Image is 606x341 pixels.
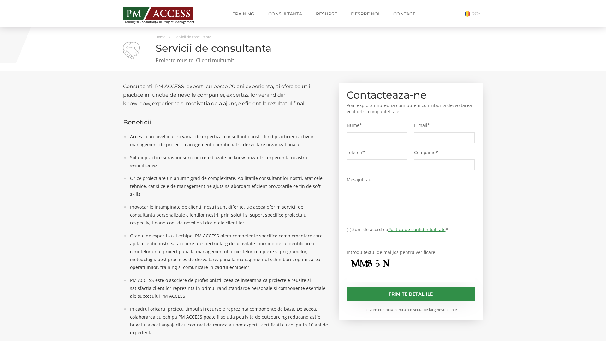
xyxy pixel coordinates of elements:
[175,35,211,39] span: Servicii de consultanta
[228,8,259,20] a: Training
[127,232,329,271] li: Gradul de expertiza al echipei PM ACCESS ofera competente specifice complementare care ajuta clie...
[414,123,475,128] label: E-mail
[347,177,475,182] label: Mesajul tau
[123,20,206,24] span: Training și Consultanță în Project Management
[311,8,342,20] a: Resurse
[123,57,483,64] p: Proiecte reusite. Clienti multumiti.
[127,305,329,337] li: In cadrul oricarui proiect, timpul si resursele reprezinta componente de baza. De aceea, colabora...
[127,153,329,169] li: Solutii practice si raspunsuri concrete bazate pe know-how-ul si experienta noastra semnificativa
[127,203,329,227] li: Provocarile intampinate de clientii nostri sunt diferite. De aceea oferim servicii de consultanta...
[389,8,420,20] a: Contact
[123,42,140,59] img: Servicii de consultanta
[465,11,483,16] a: RO
[123,82,329,108] h2: Consultantii PM ACCESS, experti cu peste 20 ani experienta, iti ofera solutii practice in functie...
[347,307,475,312] small: Te vom contacta pentru a discuta pe larg nevoile tale
[347,249,475,255] label: Introdu textul de mai jos pentru verificare
[465,11,470,17] img: Romana
[123,5,206,24] a: Training și Consultanță în Project Management
[347,102,475,115] p: Vom explora impreuna cum putem contribui la dezvoltarea echipei si companiei tale.
[264,8,307,20] a: Consultanta
[347,150,407,155] label: Telefon
[123,43,483,54] h1: Servicii de consultanta
[127,276,329,300] li: PM ACCESS este o asociere de profesionisti, ceea ce inseamna ca proiectele reusite si satisfactia...
[347,91,475,99] h2: Contacteaza-ne
[414,150,475,155] label: Companie
[123,7,193,20] img: PM ACCESS - Echipa traineri si consultanti certificati PMP: Narciss Popescu, Mihai Olaru, Monica ...
[127,174,329,198] li: Orice proiect are un anumit grad de complexitate. Abilitatile consultantilor nostri, atat cele te...
[347,123,407,128] label: Nume
[347,287,475,301] input: Trimite detaliile
[127,133,329,148] li: Acces la un nivel inalt si variat de expertiza, consultantii nostri fiind practicieni activi in m...
[346,8,384,20] a: Despre noi
[388,226,446,232] a: Politica de confidentialitate
[352,226,448,233] label: Sunt de acord cu *
[156,35,165,39] a: Home
[123,119,329,126] h3: Beneficii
